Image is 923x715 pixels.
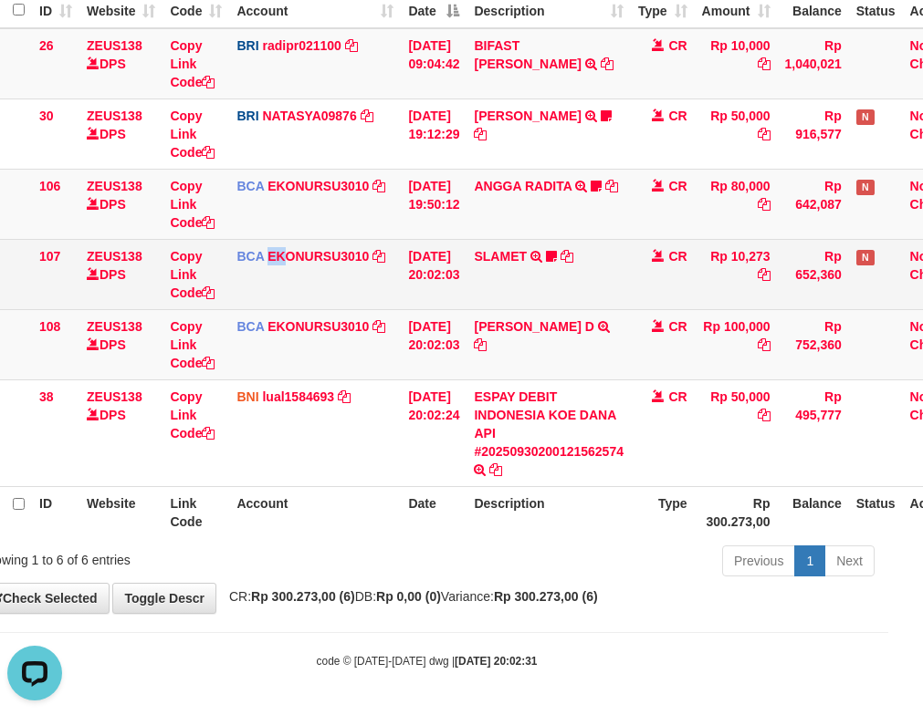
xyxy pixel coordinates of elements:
[236,38,258,53] span: BRI
[474,38,581,71] a: BIFAST [PERSON_NAME]
[856,109,875,125] span: Has Note
[236,249,264,264] span: BCA
[631,486,695,538] th: Type
[163,486,229,538] th: Link Code
[467,486,631,538] th: Description
[474,109,581,123] a: [PERSON_NAME]
[7,7,62,62] button: Open LiveChat chat widget
[39,179,60,193] span: 106
[79,28,163,99] td: DPS
[849,486,903,538] th: Status
[778,239,849,309] td: Rp 652,360
[695,486,778,538] th: Rp 300.273,00
[39,319,60,334] span: 108
[758,57,771,71] a: Copy Rp 10,000 to clipboard
[474,127,487,141] a: Copy DANA ARIFRAHMATPR to clipboard
[695,239,778,309] td: Rp 10,273
[668,249,687,264] span: CR
[474,179,572,193] a: ANGGA RADITA
[251,589,355,604] strong: Rp 300.273,00 (6)
[112,583,216,614] a: Toggle Descr
[79,239,163,309] td: DPS
[401,486,467,538] th: Date
[668,38,687,53] span: CR
[87,38,142,53] a: ZEUS138
[722,545,795,576] a: Previous
[474,389,624,459] a: ESPAY DEBIT INDONESIA KOE DANA API #20250930200121562574
[455,655,537,668] strong: [DATE] 20:02:31
[401,98,467,169] td: [DATE] 19:12:29
[856,250,875,265] span: Has Note
[87,179,142,193] a: ZEUS138
[267,179,369,193] a: EKONURSU3010
[372,179,385,193] a: Copy EKONURSU3010 to clipboard
[87,109,142,123] a: ZEUS138
[824,545,875,576] a: Next
[778,379,849,486] td: Rp 495,777
[267,319,369,334] a: EKONURSU3010
[758,267,771,282] a: Copy Rp 10,273 to clipboard
[32,486,79,538] th: ID
[758,127,771,141] a: Copy Rp 50,000 to clipboard
[372,249,385,264] a: Copy EKONURSU3010 to clipboard
[39,389,54,404] span: 38
[79,98,163,169] td: DPS
[758,408,771,422] a: Copy Rp 50,000 to clipboard
[695,379,778,486] td: Rp 50,000
[695,169,778,239] td: Rp 80,000
[668,389,687,404] span: CR
[262,109,356,123] a: NATASYA09876
[668,179,687,193] span: CR
[401,169,467,239] td: [DATE] 19:50:12
[170,389,215,440] a: Copy Link Code
[220,589,598,604] span: CR: DB: Variance:
[236,109,258,123] span: BRI
[317,655,538,668] small: code © [DATE]-[DATE] dwg |
[170,319,215,370] a: Copy Link Code
[474,249,527,264] a: SLAMET
[236,389,258,404] span: BNI
[401,309,467,379] td: [DATE] 20:02:03
[87,389,142,404] a: ZEUS138
[79,486,163,538] th: Website
[474,319,593,334] a: [PERSON_NAME] D
[236,179,264,193] span: BCA
[778,28,849,99] td: Rp 1,040,021
[236,319,264,334] span: BCA
[39,109,54,123] span: 30
[401,379,467,486] td: [DATE] 20:02:24
[170,38,215,89] a: Copy Link Code
[345,38,358,53] a: Copy radipr021100 to clipboard
[79,379,163,486] td: DPS
[474,337,487,352] a: Copy MUHAMMAD GHAIZAN D to clipboard
[489,462,502,477] a: Copy ESPAY DEBIT INDONESIA KOE DANA API #20250930200121562574 to clipboard
[778,98,849,169] td: Rp 916,577
[262,389,334,404] a: lual1584693
[87,319,142,334] a: ZEUS138
[695,28,778,99] td: Rp 10,000
[338,389,351,404] a: Copy lual1584693 to clipboard
[778,169,849,239] td: Rp 642,087
[401,28,467,99] td: [DATE] 09:04:42
[170,249,215,300] a: Copy Link Code
[376,589,441,604] strong: Rp 0,00 (0)
[695,309,778,379] td: Rp 100,000
[361,109,373,123] a: Copy NATASYA09876 to clipboard
[695,98,778,169] td: Rp 50,000
[668,109,687,123] span: CR
[561,249,573,264] a: Copy SLAMET to clipboard
[262,38,341,53] a: radipr021100
[79,309,163,379] td: DPS
[494,589,598,604] strong: Rp 300.273,00 (6)
[401,239,467,309] td: [DATE] 20:02:03
[372,319,385,334] a: Copy EKONURSU3010 to clipboard
[39,249,60,264] span: 107
[229,486,401,538] th: Account
[170,179,215,230] a: Copy Link Code
[170,109,215,160] a: Copy Link Code
[39,38,54,53] span: 26
[79,169,163,239] td: DPS
[668,319,687,334] span: CR
[778,486,849,538] th: Balance
[758,337,771,352] a: Copy Rp 100,000 to clipboard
